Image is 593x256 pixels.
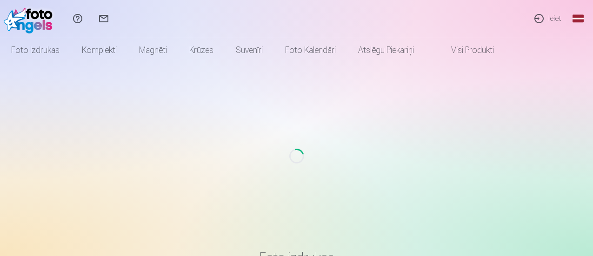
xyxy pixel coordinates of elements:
[225,37,274,63] a: Suvenīri
[347,37,425,63] a: Atslēgu piekariņi
[274,37,347,63] a: Foto kalendāri
[128,37,178,63] a: Magnēti
[425,37,505,63] a: Visi produkti
[178,37,225,63] a: Krūzes
[4,4,57,33] img: /fa1
[71,37,128,63] a: Komplekti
